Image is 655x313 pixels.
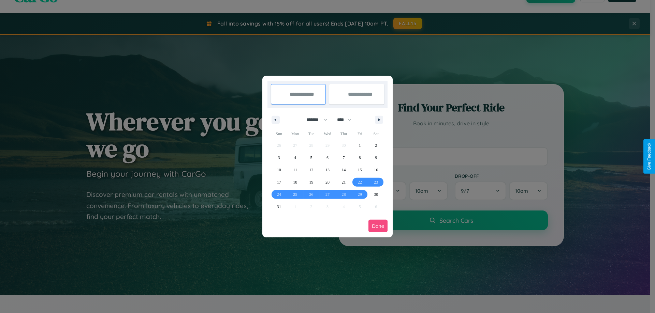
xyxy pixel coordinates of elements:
span: 5 [310,152,312,164]
button: 9 [368,152,384,164]
span: 1 [359,139,361,152]
span: 28 [341,188,346,201]
button: 20 [319,176,335,188]
span: 31 [277,201,281,213]
button: 19 [303,176,319,188]
button: 29 [352,188,368,201]
button: 23 [368,176,384,188]
span: 10 [277,164,281,176]
button: 15 [352,164,368,176]
button: 28 [336,188,352,201]
button: 8 [352,152,368,164]
span: 16 [374,164,378,176]
button: 1 [352,139,368,152]
span: 6 [326,152,329,164]
span: 2 [375,139,377,152]
button: 30 [368,188,384,201]
span: 19 [309,176,314,188]
button: 13 [319,164,335,176]
span: 7 [343,152,345,164]
span: 8 [359,152,361,164]
button: 10 [271,164,287,176]
button: 27 [319,188,335,201]
button: 31 [271,201,287,213]
button: 12 [303,164,319,176]
button: 14 [336,164,352,176]
span: 24 [277,188,281,201]
span: 25 [293,188,297,201]
button: 2 [368,139,384,152]
button: 3 [271,152,287,164]
span: 14 [341,164,346,176]
span: Thu [336,128,352,139]
span: 12 [309,164,314,176]
span: Sun [271,128,287,139]
span: 22 [358,176,362,188]
span: 9 [375,152,377,164]
button: 18 [287,176,303,188]
span: 20 [325,176,330,188]
span: Fri [352,128,368,139]
span: 3 [278,152,280,164]
button: 11 [287,164,303,176]
span: 13 [325,164,330,176]
button: 5 [303,152,319,164]
span: 15 [358,164,362,176]
button: Done [368,220,388,232]
span: Wed [319,128,335,139]
button: 4 [287,152,303,164]
span: Mon [287,128,303,139]
span: Sat [368,128,384,139]
span: 21 [341,176,346,188]
button: 16 [368,164,384,176]
span: 30 [374,188,378,201]
button: 21 [336,176,352,188]
span: 11 [293,164,297,176]
span: 23 [374,176,378,188]
span: 17 [277,176,281,188]
div: Give Feedback [647,143,652,170]
button: 25 [287,188,303,201]
button: 17 [271,176,287,188]
button: 6 [319,152,335,164]
span: 4 [294,152,296,164]
span: 18 [293,176,297,188]
button: 7 [336,152,352,164]
span: 26 [309,188,314,201]
span: Tue [303,128,319,139]
span: 29 [358,188,362,201]
button: 26 [303,188,319,201]
span: 27 [325,188,330,201]
button: 24 [271,188,287,201]
button: 22 [352,176,368,188]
